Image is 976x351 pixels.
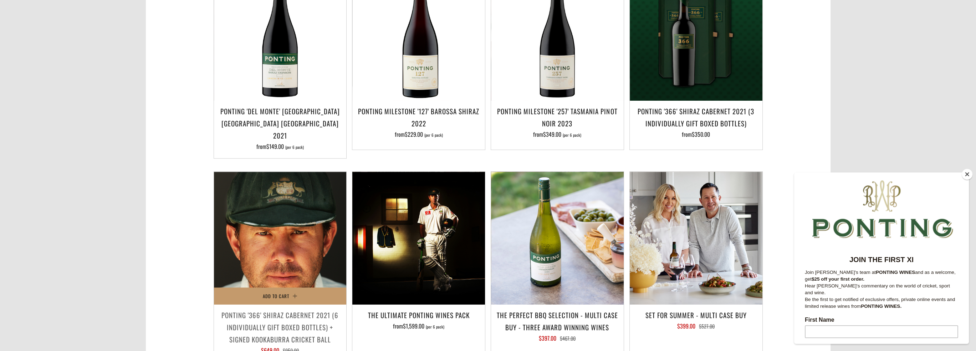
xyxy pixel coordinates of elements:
span: from [682,130,710,139]
span: from [256,142,304,151]
span: $467.00 [560,335,576,342]
span: $349.00 [543,130,561,139]
p: Hear [PERSON_NAME]'s commentary on the world of cricket, sport and wine. [11,110,164,124]
span: (per 6 pack) [426,325,444,329]
span: $350.00 [692,130,710,139]
h3: The perfect BBQ selection - MULTI CASE BUY - Three award winning wines [495,309,620,333]
span: $399.00 [677,322,695,330]
span: (per 6 pack) [285,145,304,149]
h3: Set For Summer - Multi Case Buy [633,309,759,321]
span: (per 6 pack) [563,133,581,137]
span: Add to Cart [263,292,289,300]
span: $1,599.00 [403,322,424,330]
label: Last Name [11,174,164,183]
strong: JOIN THE FIRST XI [55,83,119,91]
span: $149.00 [266,142,284,151]
h3: Ponting Milestone '127' Barossa Shiraz 2022 [356,105,481,129]
span: from [393,322,444,330]
a: Ponting Milestone '257' Tasmania Pinot Noir 2023 from$349.00 (per 6 pack) [491,105,624,141]
a: Set For Summer - Multi Case Buy $399.00 $527.00 [630,309,762,345]
a: The perfect BBQ selection - MULTI CASE BUY - Three award winning wines $397.00 $467.00 [491,309,624,345]
a: Ponting 'Del Monte' [GEOGRAPHIC_DATA] [GEOGRAPHIC_DATA] [GEOGRAPHIC_DATA] 2021 from$149.00 (per 6... [214,105,347,150]
h3: The Ultimate Ponting Wines Pack [356,309,481,321]
span: $527.00 [699,322,715,330]
p: Join [PERSON_NAME]'s team at and as a welcome, get [11,96,164,110]
span: (per 6 pack) [424,133,443,137]
label: First Name [11,144,164,153]
strong: JOIN THE FIRST XI [446,9,530,19]
h3: Ponting '366' Shiraz Cabernet 2021 (3 individually gift boxed bottles) [633,105,759,129]
h3: Ponting Milestone '257' Tasmania Pinot Noir 2023 [495,105,620,129]
a: The Ultimate Ponting Wines Pack from$1,599.00 (per 6 pack) [352,309,485,345]
strong: PONTING WINES [82,97,121,102]
h3: Ponting 'Del Monte' [GEOGRAPHIC_DATA] [GEOGRAPHIC_DATA] [GEOGRAPHIC_DATA] 2021 [218,105,343,142]
strong: $25 off your first order. [17,104,70,109]
button: Add to Cart [214,287,347,305]
button: Close [962,169,972,180]
button: SUBSCRIBE [8,28,968,41]
label: Email [11,204,164,213]
a: Ponting Milestone '127' Barossa Shiraz 2022 from$229.00 (per 6 pack) [352,105,485,141]
input: Subscribe [11,234,164,247]
a: Ponting '366' Shiraz Cabernet 2021 (3 individually gift boxed bottles) from$350.00 [630,105,762,141]
span: from [533,130,581,139]
span: We will send you a confirmation email to subscribe. I agree to sign up to the Ponting Wines newsl... [11,256,160,287]
span: $397.00 [539,334,556,342]
h3: Ponting '366' Shiraz Cabernet 2021 (6 individually gift boxed bottles) + SIGNED KOOKABURRA CRICKE... [218,309,343,346]
strong: PONTING WINES. [67,131,107,136]
span: $229.00 [405,130,423,139]
span: from [395,130,443,139]
p: Be the first to get notified of exclusive offers, private online events and limited release wines... [11,124,164,137]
